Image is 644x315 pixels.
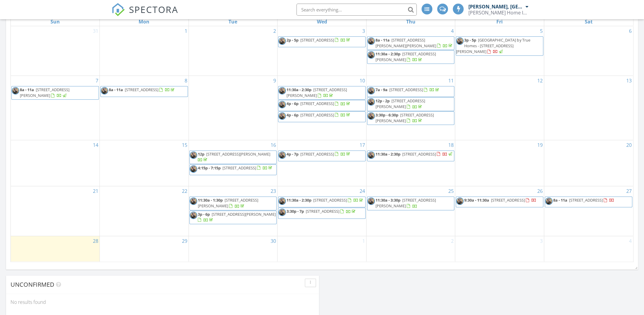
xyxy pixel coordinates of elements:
[189,164,277,175] a: 4:15p - 7:15p [STREET_ADDRESS]
[300,101,334,106] span: [STREET_ADDRESS]
[278,197,286,205] img: 30222270_2077536422482064_6246088586869866496_n.jpg
[198,197,258,208] span: [STREET_ADDRESS][PERSON_NAME]
[100,26,189,76] td: Go to September 1, 2025
[544,236,633,261] td: Go to October 4, 2025
[300,151,334,157] span: [STREET_ADDRESS]
[367,150,455,161] a: 11:30a - 2:30p [STREET_ADDRESS]
[545,196,632,207] a: 8a - 11a [STREET_ADDRESS]
[447,76,455,85] a: Go to September 11, 2025
[189,150,277,164] a: 12p [STREET_ADDRESS][PERSON_NAME]
[198,165,273,171] a: 4:15p - 7:15p [STREET_ADDRESS]
[198,165,221,171] span: 4:15p - 7:15p
[101,87,108,94] img: 30222270_2077536422482064_6246088586869866496_n.jpg
[189,236,278,261] td: Go to September 30, 2025
[100,236,189,261] td: Go to September 29, 2025
[367,86,455,97] a: 7a - 9a [STREET_ADDRESS]
[628,236,633,246] a: Go to October 4, 2025
[287,37,351,43] a: 2p - 5p [STREET_ADDRESS]
[366,76,455,140] td: Go to September 11, 2025
[455,186,544,236] td: Go to September 26, 2025
[450,236,455,246] a: Go to October 2, 2025
[376,51,436,62] span: [STREET_ADDRESS][PERSON_NAME]
[278,37,286,45] img: 30222270_2077536422482064_6246088586869866496_n.jpg
[296,4,417,16] input: Search everything...
[12,87,19,94] img: 30222270_2077536422482064_6246088586869866496_n.jpg
[287,197,364,203] a: 11:30a - 2:30p [STREET_ADDRESS]
[189,186,278,236] td: Go to September 23, 2025
[278,86,366,100] a: 11:30a - 2:30p [STREET_ADDRESS][PERSON_NAME]
[269,140,277,150] a: Go to September 16, 2025
[227,17,238,26] a: Tuesday
[366,236,455,261] td: Go to October 2, 2025
[11,76,100,140] td: Go to September 7, 2025
[367,51,375,59] img: 30222270_2077536422482064_6246088586869866496_n.jpg
[198,212,210,217] span: 3p - 6p
[367,36,455,50] a: 8a - 11a [STREET_ADDRESS][PERSON_NAME][PERSON_NAME]
[189,211,277,224] a: 3p - 6p [STREET_ADDRESS][PERSON_NAME]
[109,87,176,92] a: 8a - 11a [STREET_ADDRESS]
[313,197,347,203] span: [STREET_ADDRESS]
[306,208,339,214] span: [STREET_ADDRESS]
[545,197,553,205] img: 30222270_2077536422482064_6246088586869866496_n.jpg
[92,236,100,246] a: Go to September 28, 2025
[11,26,100,76] td: Go to August 31, 2025
[539,236,544,246] a: Go to October 3, 2025
[376,98,425,109] a: 12p - 2p [STREET_ADDRESS][PERSON_NAME]
[455,76,544,140] td: Go to September 12, 2025
[287,151,299,157] span: 4p - 7p
[11,236,100,261] td: Go to September 28, 2025
[278,36,366,47] a: 2p - 5p [STREET_ADDRESS]
[376,197,400,203] span: 11:30a - 3:30p
[376,197,436,208] span: [STREET_ADDRESS][PERSON_NAME]
[181,236,189,246] a: Go to September 29, 2025
[112,3,125,16] img: The Best Home Inspection Software - Spectora
[112,8,178,21] a: SPECTORA
[300,112,334,118] span: [STREET_ADDRESS]
[402,151,436,157] span: [STREET_ADDRESS]
[190,212,197,219] img: 30222270_2077536422482064_6246088586869866496_n.jpg
[625,76,633,85] a: Go to September 13, 2025
[376,151,400,157] span: 11:30a - 2:30p
[129,3,178,16] span: SPECTORA
[183,76,189,85] a: Go to September 8, 2025
[20,87,69,98] a: 8a - 11a [STREET_ADDRESS][PERSON_NAME]
[109,87,123,92] span: 8a - 11a
[544,76,633,140] td: Go to September 13, 2025
[269,186,277,196] a: Go to September 23, 2025
[198,197,258,208] a: 11:30a - 1:30p [STREET_ADDRESS][PERSON_NAME]
[287,101,299,106] span: 4p - 6p
[11,86,99,100] a: 8a - 11a [STREET_ADDRESS][PERSON_NAME]
[464,197,536,203] a: 9:30a - 11:30a [STREET_ADDRESS]
[287,197,311,203] span: 11:30a - 2:30p
[389,87,423,92] span: [STREET_ADDRESS]
[181,140,189,150] a: Go to September 15, 2025
[366,186,455,236] td: Go to September 25, 2025
[544,186,633,236] td: Go to September 27, 2025
[628,26,633,36] a: Go to September 6, 2025
[447,140,455,150] a: Go to September 18, 2025
[198,197,223,203] span: 11:30a - 1:30p
[468,4,524,10] div: [PERSON_NAME], [GEOGRAPHIC_DATA]
[11,186,100,236] td: Go to September 21, 2025
[455,140,544,186] td: Go to September 19, 2025
[212,212,276,217] span: [STREET_ADDRESS][PERSON_NAME]
[625,186,633,196] a: Go to September 27, 2025
[536,186,544,196] a: Go to September 26, 2025
[100,140,189,186] td: Go to September 15, 2025
[456,37,464,45] img: 30222270_2077536422482064_6246088586869866496_n.jpg
[366,140,455,186] td: Go to September 18, 2025
[376,51,400,57] span: 11:30a - 2:30p
[278,208,366,218] a: 3:30p - 7p [STREET_ADDRESS]
[100,76,189,140] td: Go to September 8, 2025
[376,151,453,157] a: 11:30a - 2:30p [STREET_ADDRESS]
[367,50,455,64] a: 11:30a - 2:30p [STREET_ADDRESS][PERSON_NAME]
[405,17,417,26] a: Thursday
[456,37,530,54] a: 3p - 5p [GEOGRAPHIC_DATA] by True Homes - [STREET_ADDRESS][PERSON_NAME]
[376,112,434,123] a: 3:30p - 6:30p [STREET_ADDRESS][PERSON_NAME]
[287,208,357,214] a: 3:30p - 7p [STREET_ADDRESS]
[198,151,204,157] span: 12p
[367,197,375,205] img: 30222270_2077536422482064_6246088586869866496_n.jpg
[49,17,61,26] a: Sunday
[367,151,375,159] img: 30222270_2077536422482064_6246088586869866496_n.jpg
[361,236,366,246] a: Go to October 1, 2025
